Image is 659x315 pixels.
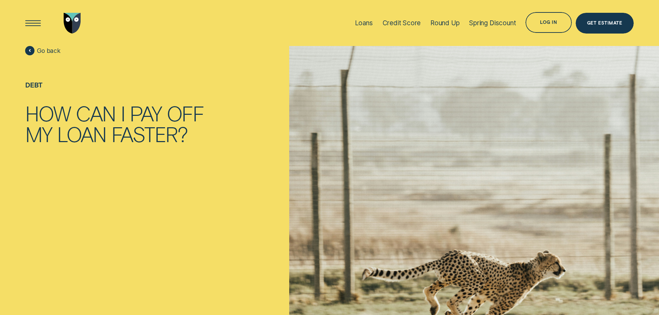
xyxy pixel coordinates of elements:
div: Loans [355,19,373,27]
div: Debt [25,81,204,89]
div: pay [130,103,162,123]
span: Go back [37,47,61,55]
div: can [76,103,116,123]
div: Credit Score [383,19,421,27]
div: Round Up [430,19,460,27]
a: Go back [25,46,61,55]
button: Open Menu [23,13,44,34]
div: faster? [111,123,187,144]
div: off [167,103,204,123]
div: my [25,123,52,144]
div: I [121,103,125,123]
div: How [25,103,71,123]
img: Wisr [64,13,81,34]
a: Get Estimate [576,13,634,34]
div: Spring Discount [469,19,516,27]
div: loan [57,123,106,144]
h1: How can I pay off my loan faster? [25,103,204,144]
button: Log in [525,12,571,33]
